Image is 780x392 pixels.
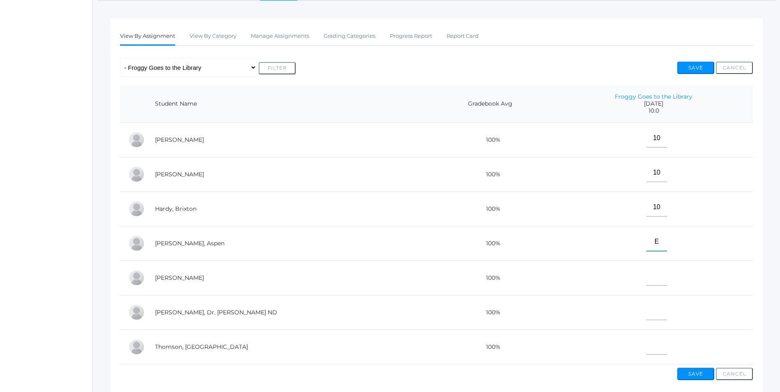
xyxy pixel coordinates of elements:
a: Froggy Goes to the Library [615,93,692,100]
div: Everest Thomson [128,339,145,355]
th: Student Name [147,85,426,123]
div: Nolan Gagen [128,166,145,182]
a: [PERSON_NAME], Aspen [155,240,225,247]
a: [PERSON_NAME] [155,171,204,178]
td: 100% [426,157,554,191]
td: 100% [426,295,554,330]
a: View By Category [190,28,236,44]
th: Gradebook Avg [426,85,554,123]
button: Cancel [716,62,753,74]
div: Dr. Michael Lehman ND Lehman [128,304,145,321]
a: View By Assignment [120,28,175,46]
div: Abby Backstrom [128,131,145,148]
a: Progress Report [390,28,432,44]
div: Aspen Hemingway [128,235,145,251]
a: Hardy, Brixton [155,205,197,212]
span: [DATE] [562,100,745,107]
a: [PERSON_NAME] [155,136,204,143]
td: 100% [426,191,554,226]
button: Save [677,62,714,74]
td: 100% [426,330,554,364]
a: Report Card [447,28,479,44]
a: Grading Categories [324,28,375,44]
span: 10.0 [562,107,745,114]
td: 100% [426,226,554,261]
a: Manage Assignments [251,28,309,44]
td: 100% [426,261,554,295]
a: Thomson, [GEOGRAPHIC_DATA] [155,343,248,350]
td: 100% [426,122,554,157]
button: Filter [259,62,296,74]
button: Save [677,368,714,380]
a: [PERSON_NAME], Dr. [PERSON_NAME] ND [155,309,277,316]
a: [PERSON_NAME] [155,274,204,281]
button: Cancel [716,368,753,380]
div: Brixton Hardy [128,201,145,217]
div: Nico Hurley [128,270,145,286]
